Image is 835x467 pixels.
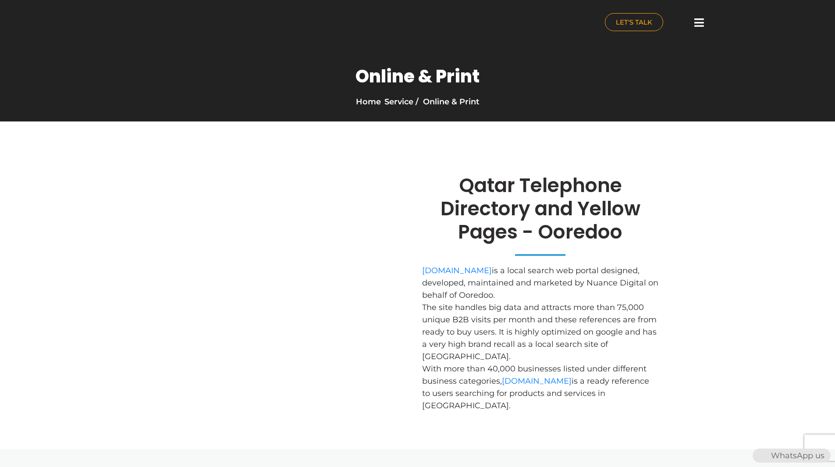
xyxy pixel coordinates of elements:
a: [DOMAIN_NAME] [502,376,572,386]
a: Home [356,97,381,107]
a: WhatsAppWhatsApp us [753,451,831,460]
img: WhatsApp [753,449,767,463]
span: LET'S TALK [616,19,652,25]
li: Online & Print [413,96,480,108]
a: LET'S TALK [605,13,663,31]
p: is a local search web portal designed, developed, maintained and marketed by Nuance Digital on be... [422,264,659,301]
img: nuance-qatar_logo [107,4,180,43]
div: WhatsApp us [753,449,831,463]
h2: Qatar Telephone Directory and Yellow Pages - Ooredoo [422,174,659,243]
li: Service [384,96,413,108]
a: [DOMAIN_NAME] [422,266,492,275]
a: nuance-qatar_logo [107,4,413,43]
p: With more than 40,000 businesses listed under different business categories, is a ready reference... [422,363,659,412]
h1: Online & Print [355,66,480,87]
p: The site handles big data and attracts more than 75,000 unique B2B visits per month and these ref... [422,301,659,363]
